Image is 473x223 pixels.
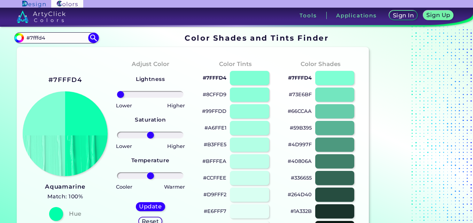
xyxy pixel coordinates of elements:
h3: Aquamarine [45,183,85,191]
p: #D9FFF2 [203,190,226,199]
p: #99FFDD [202,107,226,115]
p: Warmer [164,183,185,191]
p: #264D40 [288,190,312,199]
p: #336655 [291,174,312,182]
p: #1A332B [290,207,312,215]
h2: #7FFFD4 [48,75,82,84]
p: Cooler [116,183,132,191]
h3: Tools [300,13,317,18]
img: ArtyClick Design logo [22,1,46,7]
a: Aquamarine Match: 100% [45,182,85,201]
h1: Color Shades and Tints Finder [185,33,328,43]
p: Higher [167,142,185,150]
h3: Applications [336,13,377,18]
img: logo_artyclick_colors_white.svg [17,10,66,23]
p: #CCFFEE [203,174,226,182]
p: #BFFFEA [202,157,226,165]
strong: Temperature [131,157,170,164]
p: Higher [167,101,185,110]
img: paint_stamp_2_half.png [23,91,108,176]
p: #8CFFD9 [203,90,226,99]
h4: Color Shades [301,59,341,69]
p: Lower [116,142,132,150]
h5: Sign Up [426,12,451,18]
a: Sign In [388,10,418,20]
h4: Hue [69,209,81,219]
h5: Match: 100% [45,192,85,201]
strong: Lightness [136,76,165,82]
p: #7FFFD4 [203,74,226,82]
h4: Adjust Color [132,59,169,69]
p: Lower [116,101,132,110]
img: icon search [88,33,99,43]
p: #A6FFE1 [204,124,226,132]
p: #7FFFD4 [288,74,312,82]
h5: Update [139,204,162,209]
p: #B3FFE5 [204,140,226,149]
p: #59B395 [290,124,312,132]
p: #66CCAA [288,107,312,115]
h5: Sign In [392,13,414,18]
p: #E6FFF7 [204,207,226,215]
strong: Saturation [135,116,166,123]
a: Sign Up [422,10,455,20]
input: type color.. [24,33,89,42]
h4: Color Tints [219,59,252,69]
p: #40806A [288,157,312,165]
p: #4D997F [288,140,312,149]
p: #73E6BF [289,90,312,99]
